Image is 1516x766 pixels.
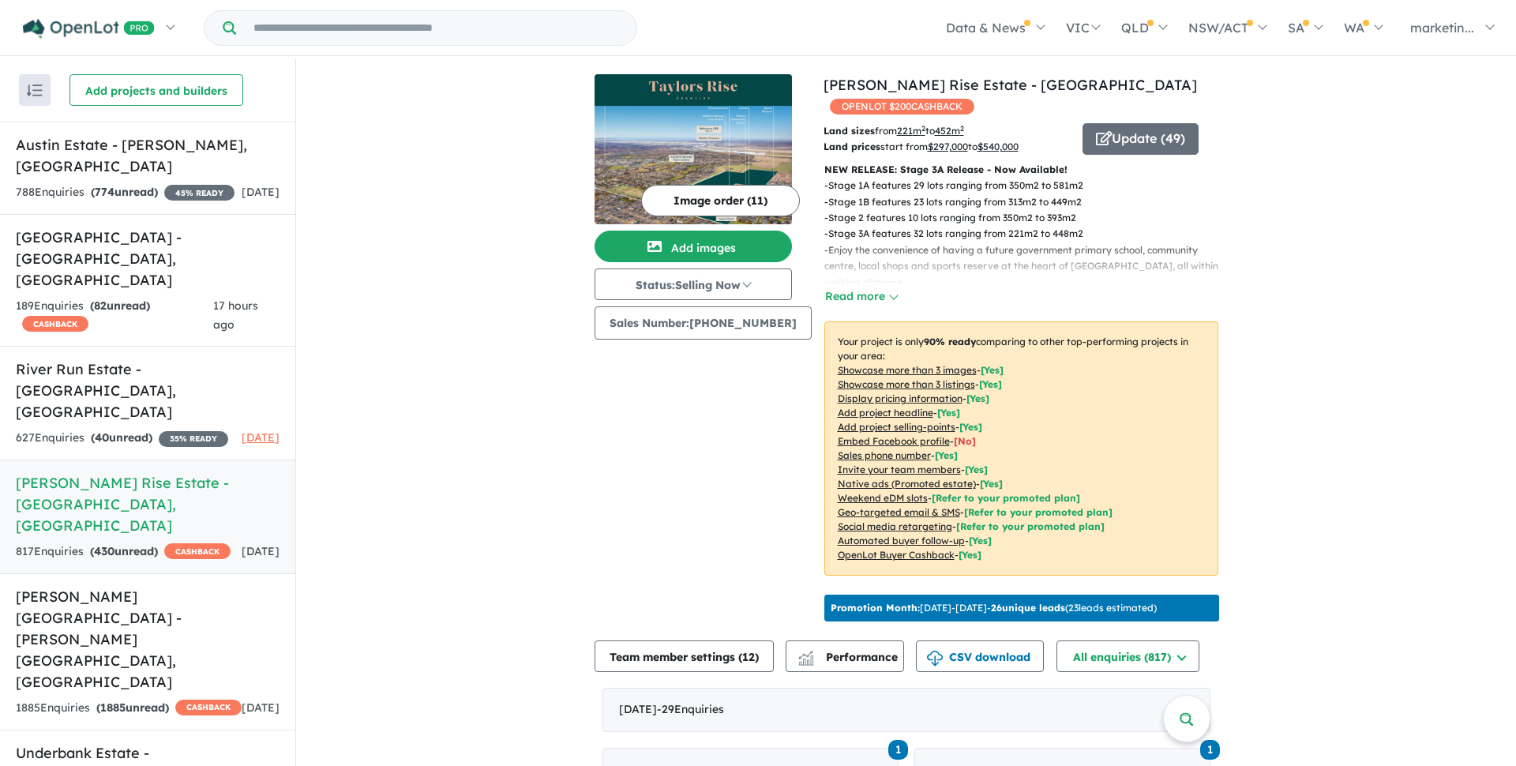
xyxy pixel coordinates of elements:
[595,640,774,672] button: Team member settings (12)
[16,543,231,561] div: 817 Enquir ies
[921,124,925,133] sup: 2
[838,392,963,404] u: Display pricing information
[981,364,1004,376] span: [ Yes ]
[1200,740,1220,760] span: 1
[969,535,992,546] span: [Yes]
[824,226,1231,242] p: - Stage 3A features 32 lots ranging from 221m2 to 448m2
[838,407,933,419] u: Add project headline
[838,464,961,475] u: Invite your team members
[927,651,943,666] img: download icon
[965,464,988,475] span: [ Yes ]
[824,242,1231,291] p: - Enjoy the convenience of having a future government primary school, community centre, local sho...
[22,316,88,332] span: CASHBACK
[991,602,1065,614] b: 26 unique leads
[830,99,974,115] span: OPENLOT $ 200 CASHBACK
[69,74,243,106] button: Add projects and builders
[90,299,150,313] strong: ( unread)
[928,141,968,152] u: $ 297,000
[937,407,960,419] span: [ Yes ]
[924,336,976,347] b: 90 % ready
[1083,123,1199,155] button: Update (49)
[838,378,975,390] u: Showcase more than 3 listings
[824,287,899,306] button: Read more
[824,123,1071,139] p: from
[824,194,1231,210] p: - Stage 1B features 23 lots ranging from 313m2 to 449m2
[897,125,925,137] u: 221 m
[966,392,989,404] span: [ Yes ]
[798,655,814,666] img: bar-chart.svg
[90,544,158,558] strong: ( unread)
[838,449,931,461] u: Sales phone number
[159,431,228,447] span: 35 % READY
[824,162,1218,178] p: NEW RELEASE: Stage 3A Release - Now Available!
[925,125,964,137] span: to
[1200,738,1220,760] a: 1
[16,586,280,693] h5: [PERSON_NAME][GEOGRAPHIC_DATA] - [PERSON_NAME][GEOGRAPHIC_DATA] , [GEOGRAPHIC_DATA]
[916,640,1044,672] button: CSV download
[980,478,1003,490] span: [Yes]
[100,700,126,715] span: 1885
[175,700,242,715] span: CASHBACK
[16,429,228,448] div: 627 Enquir ies
[164,185,235,201] span: 45 % READY
[979,378,1002,390] span: [ Yes ]
[959,549,981,561] span: [Yes]
[801,650,898,664] span: Performance
[595,74,792,224] a: Taylors Rise Estate - Deanside LogoTaylors Rise Estate - Deanside
[959,421,982,433] span: [ Yes ]
[164,543,231,559] span: CASHBACK
[16,183,235,202] div: 788 Enquir ies
[94,544,114,558] span: 430
[838,535,965,546] u: Automated buyer follow-up
[824,178,1231,193] p: - Stage 1A features 29 lots ranging from 350m2 to 581m2
[27,84,43,96] img: sort.svg
[935,449,958,461] span: [ Yes ]
[838,492,928,504] u: Weekend eDM slots
[1056,640,1199,672] button: All enquiries (817)
[16,472,280,536] h5: [PERSON_NAME] Rise Estate - [GEOGRAPHIC_DATA] , [GEOGRAPHIC_DATA]
[602,688,1210,732] div: [DATE]
[595,231,792,262] button: Add images
[954,435,976,447] span: [ No ]
[595,268,792,300] button: Status:Selling Now
[960,124,964,133] sup: 2
[16,699,242,718] div: 1885 Enquir ies
[824,141,880,152] b: Land prices
[978,141,1019,152] u: $ 540,000
[213,299,258,332] span: 17 hours ago
[824,125,875,137] b: Land sizes
[935,125,964,137] u: 452 m
[16,359,280,422] h5: River Run Estate - [GEOGRAPHIC_DATA] , [GEOGRAPHIC_DATA]
[968,141,1019,152] span: to
[824,76,1197,94] a: [PERSON_NAME] Rise Estate - [GEOGRAPHIC_DATA]
[657,702,724,716] span: - 29 Enquir ies
[831,601,1157,615] p: [DATE] - [DATE] - ( 23 leads estimated)
[824,321,1218,576] p: Your project is only comparing to other top-performing projects in your area: - - - - - - - - - -...
[16,297,213,335] div: 189 Enquir ies
[91,185,158,199] strong: ( unread)
[742,650,755,664] span: 12
[16,134,280,177] h5: Austin Estate - [PERSON_NAME] , [GEOGRAPHIC_DATA]
[96,700,169,715] strong: ( unread)
[838,549,955,561] u: OpenLot Buyer Cashback
[838,421,955,433] u: Add project selling-points
[242,185,280,199] span: [DATE]
[888,740,908,760] span: 1
[595,106,792,224] img: Taylors Rise Estate - Deanside
[838,478,976,490] u: Native ads (Promoted estate)
[838,520,952,532] u: Social media retargeting
[824,210,1231,226] p: - Stage 2 features 10 lots ranging from 350m2 to 393m2
[242,700,280,715] span: [DATE]
[94,299,107,313] span: 82
[824,139,1071,155] p: start from
[16,227,280,291] h5: [GEOGRAPHIC_DATA] - [GEOGRAPHIC_DATA] , [GEOGRAPHIC_DATA]
[242,430,280,445] span: [DATE]
[91,430,152,445] strong: ( unread)
[838,435,950,447] u: Embed Facebook profile
[798,651,812,659] img: line-chart.svg
[956,520,1105,532] span: [Refer to your promoted plan]
[595,306,812,340] button: Sales Number:[PHONE_NUMBER]
[95,185,114,199] span: 774
[786,640,904,672] button: Performance
[838,506,960,518] u: Geo-targeted email & SMS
